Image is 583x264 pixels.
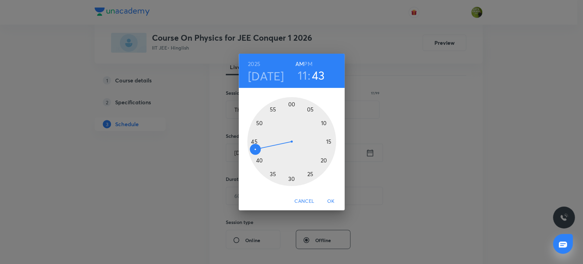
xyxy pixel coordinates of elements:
span: OK [323,197,339,206]
h3: : [308,68,310,82]
button: Cancel [292,195,317,208]
button: [DATE] [248,69,284,83]
button: 2025 [248,59,260,69]
button: AM [295,59,304,69]
button: 11 [298,68,307,82]
button: PM [304,59,312,69]
button: OK [320,195,342,208]
button: 43 [312,68,325,82]
span: Cancel [294,197,314,206]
